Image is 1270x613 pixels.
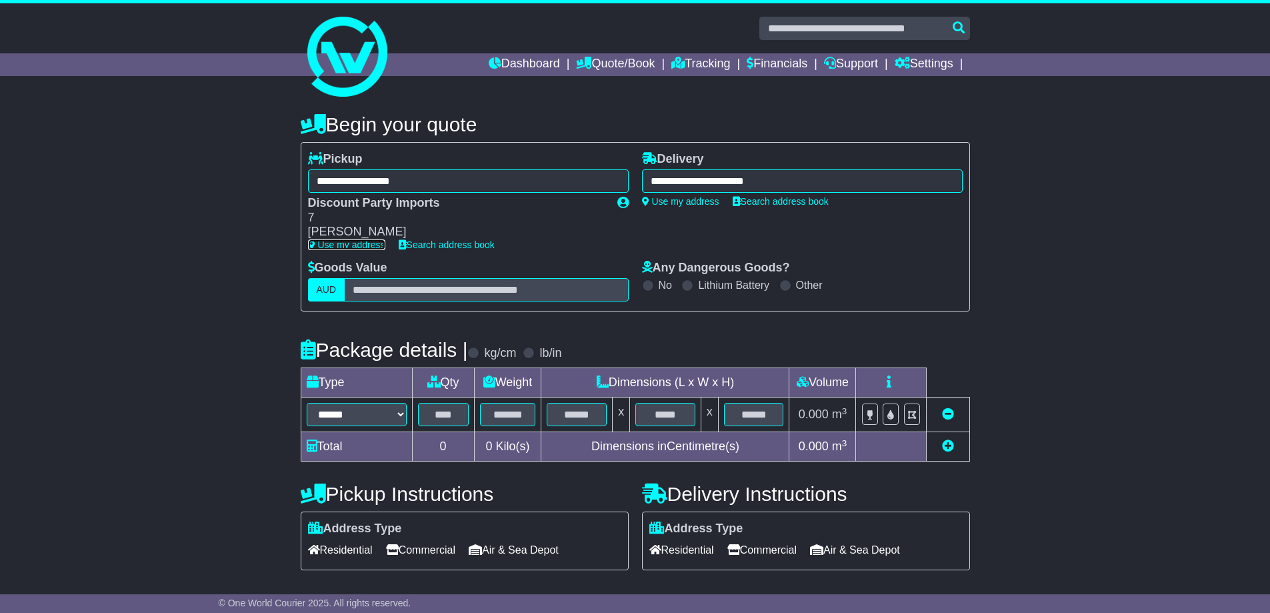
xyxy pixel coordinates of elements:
[308,152,363,167] label: Pickup
[484,346,516,361] label: kg/cm
[469,540,559,560] span: Air & Sea Depot
[642,196,719,207] a: Use my address
[671,53,730,76] a: Tracking
[824,53,878,76] a: Support
[308,278,345,301] label: AUD
[474,432,541,462] td: Kilo(s)
[399,239,495,250] a: Search address book
[796,279,823,291] label: Other
[308,196,604,211] div: Discount Party Imports
[219,598,411,608] span: © One World Courier 2025. All rights reserved.
[799,440,829,453] span: 0.000
[576,53,655,76] a: Quote/Book
[301,368,412,398] td: Type
[386,540,455,560] span: Commercial
[747,53,807,76] a: Financials
[412,432,474,462] td: 0
[308,225,604,239] div: [PERSON_NAME]
[942,440,954,453] a: Add new item
[308,522,402,536] label: Address Type
[308,239,385,250] a: Use my address
[301,483,629,505] h4: Pickup Instructions
[308,211,604,225] div: 7
[301,432,412,462] td: Total
[489,53,560,76] a: Dashboard
[539,346,561,361] label: lb/in
[642,261,790,275] label: Any Dangerous Goods?
[541,368,789,398] td: Dimensions (L x W x H)
[733,196,829,207] a: Search address book
[701,398,718,432] td: x
[485,440,492,453] span: 0
[832,408,847,421] span: m
[649,522,743,536] label: Address Type
[613,398,630,432] td: x
[412,368,474,398] td: Qty
[541,432,789,462] td: Dimensions in Centimetre(s)
[810,540,900,560] span: Air & Sea Depot
[301,113,970,135] h4: Begin your quote
[727,540,797,560] span: Commercial
[842,406,847,416] sup: 3
[649,540,714,560] span: Residential
[642,483,970,505] h4: Delivery Instructions
[308,540,373,560] span: Residential
[301,339,468,361] h4: Package details |
[789,368,856,398] td: Volume
[698,279,769,291] label: Lithium Battery
[799,408,829,421] span: 0.000
[659,279,672,291] label: No
[308,261,387,275] label: Goods Value
[942,408,954,421] a: Remove this item
[474,368,541,398] td: Weight
[895,53,953,76] a: Settings
[842,438,847,448] sup: 3
[642,152,704,167] label: Delivery
[832,440,847,453] span: m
